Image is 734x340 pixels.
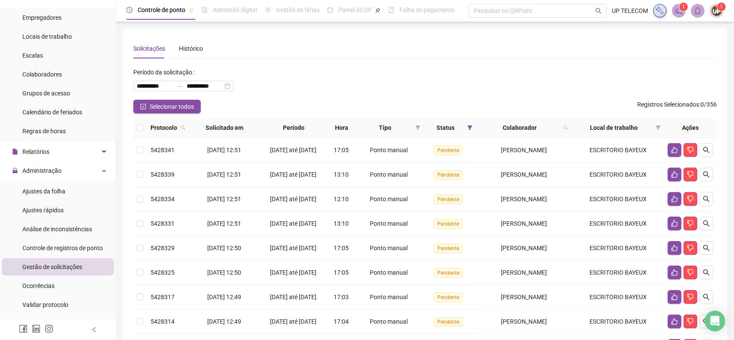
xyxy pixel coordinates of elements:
div: Open Intercom Messenger [705,311,725,331]
span: pushpin [189,8,194,13]
span: dashboard [327,7,333,13]
span: 17:03 [334,294,349,300]
span: dislike [687,269,694,276]
span: Escalas [22,52,43,59]
span: [DATE] 12:50 [208,245,242,251]
span: [DATE] 12:50 [208,269,242,276]
td: ESCRITORIO BAYEUX [572,260,664,285]
span: like [671,245,678,251]
span: Ponto manual [370,245,408,251]
span: 13:10 [334,220,349,227]
td: ESCRITORIO BAYEUX [572,211,664,236]
th: Hora [328,118,355,138]
span: dislike [687,196,694,202]
td: ESCRITORIO BAYEUX [572,236,664,260]
span: Ponto manual [370,294,408,300]
span: [PERSON_NAME] [501,245,547,251]
span: [DATE] 12:51 [208,196,242,202]
span: Administração [22,167,61,174]
span: pushpin [375,8,381,13]
span: file [12,149,18,155]
span: bell [694,7,702,15]
span: 1 [720,4,723,10]
span: like [671,294,678,300]
span: 17:05 [334,147,349,153]
span: Ajustes da folha [22,188,65,195]
span: Folha de pagamento [399,6,455,13]
span: search [563,125,568,130]
span: Ponto manual [370,171,408,178]
span: 5428329 [150,245,175,251]
span: Pendente [434,195,463,204]
span: filter [656,125,661,130]
span: dislike [687,245,694,251]
span: instagram [45,325,53,333]
span: Painel do DP [338,6,372,13]
span: search [703,196,710,202]
span: Calendário de feriados [22,109,82,116]
span: swap-right [176,83,183,89]
span: Tipo [359,123,412,132]
label: Período da solicitação [133,65,198,79]
span: Pendente [434,317,463,327]
span: search [703,220,710,227]
span: facebook [19,325,28,333]
span: [DATE] 12:49 [208,318,242,325]
span: Empregadores [22,14,61,21]
span: Registros Selecionados [637,101,699,108]
span: [DATE] 12:51 [208,171,242,178]
span: to [176,83,183,89]
span: [DATE] até [DATE] [270,294,316,300]
span: file-done [202,7,208,13]
div: Solicitações [133,44,165,53]
th: Solicitado em [189,118,260,138]
span: like [671,269,678,276]
span: Pendente [434,244,463,253]
span: [DATE] até [DATE] [270,220,316,227]
span: check-square [140,104,146,110]
span: book [388,7,394,13]
span: [PERSON_NAME] [501,269,547,276]
span: dislike [687,220,694,227]
span: 5428325 [150,269,175,276]
span: 5428339 [150,171,175,178]
span: search [703,245,710,251]
span: [PERSON_NAME] [501,220,547,227]
span: [DATE] até [DATE] [270,245,316,251]
span: [DATE] 12:49 [208,294,242,300]
span: Controle de registros de ponto [22,245,103,251]
img: 3892 [710,4,723,17]
span: filter [467,125,473,130]
span: search [703,294,710,300]
span: clock-circle [126,7,132,13]
span: notification [675,7,683,15]
span: dislike [687,171,694,178]
div: Histórico [179,44,203,53]
span: Local de trabalho [575,123,652,132]
sup: 1 [679,3,688,11]
span: UP TELECOM [612,6,648,15]
span: 12:10 [334,196,349,202]
span: like [671,171,678,178]
span: Protocolo [150,123,177,132]
span: 17:05 [334,245,349,251]
span: dislike [687,294,694,300]
span: linkedin [32,325,40,333]
span: like [671,147,678,153]
span: filter [414,121,422,134]
span: 5428331 [150,220,175,227]
span: search [596,8,602,14]
span: Ponto manual [370,220,408,227]
span: [DATE] até [DATE] [270,318,316,325]
span: dislike [687,318,694,325]
span: 5428341 [150,147,175,153]
span: Ponto manual [370,269,408,276]
span: [PERSON_NAME] [501,196,547,202]
span: Colaborador [479,123,560,132]
span: Pendente [434,268,463,278]
span: Ajustes rápidos [22,207,64,214]
span: 17:04 [334,318,349,325]
span: 13:10 [334,171,349,178]
span: [DATE] até [DATE] [270,269,316,276]
span: Selecionar todos [150,102,194,111]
